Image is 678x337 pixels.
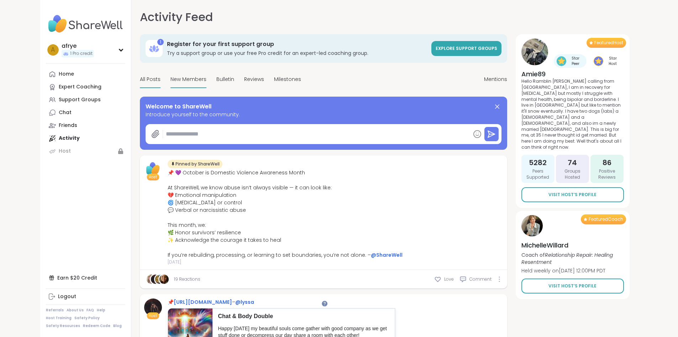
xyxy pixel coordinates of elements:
span: Host [149,174,157,180]
span: Welcome to ShareWell [146,102,211,111]
span: Love [444,276,454,282]
a: Safety Policy [74,316,100,321]
span: Featured Coach [589,216,623,222]
div: Host [59,148,71,155]
p: Coach of [521,251,624,266]
a: Referrals [46,308,64,313]
span: Milestones [274,76,301,83]
a: Visit Host’s Profile [521,187,624,202]
a: Blog [113,323,122,328]
h1: Activity Feed [140,9,213,26]
a: Expert Coaching [46,81,125,93]
span: [DATE] [168,259,403,265]
span: Groups Hosted [559,168,586,180]
a: Help [97,308,105,313]
span: Featured Host [594,40,623,46]
img: Star Peer [557,56,566,66]
h4: Amie89 [521,70,624,78]
span: Introduce yourself to the community. [146,111,501,118]
span: 5282 [529,158,547,168]
a: Redeem Code [83,323,110,328]
img: ShareWell Nav Logo [46,11,125,36]
div: Logout [58,293,76,300]
img: lyssa [151,275,160,284]
div: Chat [59,109,72,116]
span: Visit Host’s Profile [548,192,596,198]
h3: Try a support group or use your free Pro credit for an expert-led coaching group. [167,50,427,57]
p: Held weekly on [DATE] 12:00PM PDT [521,267,624,274]
div: 📌 – [168,298,395,306]
a: Home [46,68,125,81]
a: Explore support groups [431,41,501,56]
span: Star Host [605,56,621,66]
a: Host [46,145,125,158]
span: a [51,45,55,55]
i: Relationship Repair: Healing Resentment [521,251,613,266]
img: MichelleWillard [521,215,543,236]
img: CharityRoss [155,275,164,284]
a: [URL][DOMAIN_NAME] [174,298,232,306]
div: Earn $20 Credit [46,271,125,284]
span: New Members [170,76,206,83]
div: 1 [157,39,164,45]
span: Comment [469,276,492,282]
a: @lyssa [235,298,254,306]
a: Logout [46,290,125,303]
span: 86 [603,158,611,168]
a: Support Groups [46,93,125,106]
a: 19 Reactions [174,276,200,282]
img: Star Host [594,56,603,66]
p: Hello Ramblin [PERSON_NAME] calling from [GEOGRAPHIC_DATA], I am in recovery for [MEDICAL_DATA] b... [521,78,624,150]
img: lyssa [144,298,162,316]
span: Bulletin [216,76,234,83]
img: violetthayley18 [159,275,169,284]
a: Host Training [46,316,72,321]
a: FAQ [86,308,94,313]
span: 74 [568,158,577,168]
div: afrye [62,42,94,50]
a: Visit Host’s Profile [521,279,624,293]
img: ShareWell [144,160,162,178]
span: Mentions [484,76,507,83]
div: Expert Coaching [59,83,101,91]
span: Host [149,313,157,318]
h4: MichelleWillard [521,241,624,250]
a: About Us [67,308,84,313]
span: Positive Reviews [593,168,621,180]
span: 1 Pro credit [70,51,93,57]
img: Amie89 [521,39,548,65]
p: Chat & Body Double [218,312,389,320]
iframe: Spotlight [322,301,327,306]
a: Chat [46,106,125,119]
span: Visit Host’s Profile [548,283,596,289]
div: Support Groups [59,96,101,103]
a: Safety Resources [46,323,80,328]
div: Friends [59,122,77,129]
a: Friends [46,119,125,132]
div: Home [59,71,74,78]
span: Star Peer [568,56,584,66]
span: Explore support groups [436,45,497,51]
img: MarciLotter [147,275,156,284]
span: Peers Supported [524,168,552,180]
span: Reviews [244,76,264,83]
div: 📌 💜 October is Domestic Violence Awareness Month At ShareWell, we know abuse isn’t always visible... [168,169,403,259]
h3: Register for your first support group [167,40,427,48]
span: All Posts [140,76,161,83]
a: @ShareWell [371,251,403,259]
div: Pinned by ShareWell [168,160,222,168]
